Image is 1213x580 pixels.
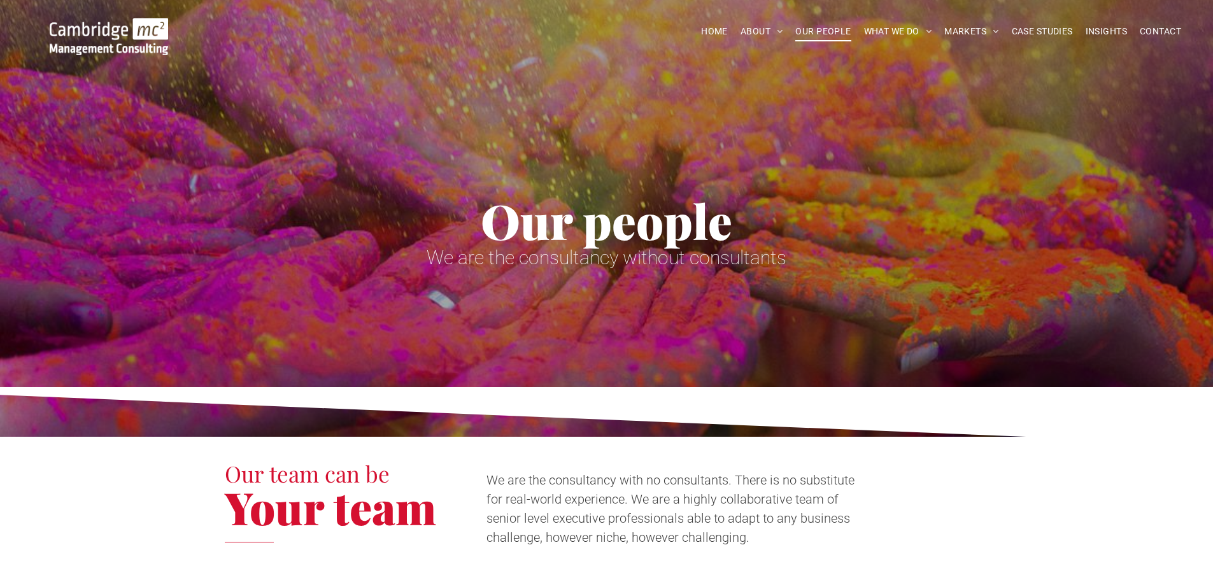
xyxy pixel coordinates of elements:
img: Go to Homepage [50,18,168,55]
a: INSIGHTS [1079,22,1133,41]
a: HOME [695,22,734,41]
a: OUR PEOPLE [789,22,857,41]
span: Your team [225,477,436,537]
a: CONTACT [1133,22,1188,41]
span: Our people [481,188,732,252]
a: MARKETS [938,22,1005,41]
span: We are the consultancy without consultants [427,246,786,269]
a: ABOUT [734,22,790,41]
span: We are the consultancy with no consultants. There is no substitute for real-world experience. We ... [486,472,855,545]
a: Your Business Transformed | Cambridge Management Consulting [50,20,168,33]
a: WHAT WE DO [858,22,939,41]
a: CASE STUDIES [1005,22,1079,41]
span: Our team can be [225,458,390,488]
